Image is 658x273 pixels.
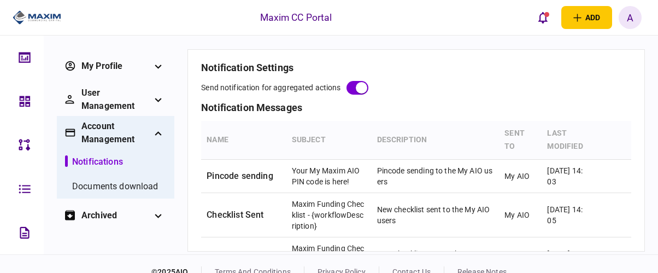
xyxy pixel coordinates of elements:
td: Maxim Funding Checklist - {workflowDescription} [286,193,372,237]
div: Maxim CC Portal [260,10,332,25]
a: notifications [65,155,123,169]
td: Pincode sending [201,160,286,193]
div: Account management [81,120,150,146]
th: Name [201,121,286,160]
div: notifications [72,155,123,169]
td: Checklist Sent [201,193,286,237]
td: My AIO [499,160,542,193]
td: My AIO [499,193,542,237]
div: send notification for aggregated actions [201,82,340,94]
div: Documents download [72,180,158,193]
button: open notifications list [532,6,555,29]
td: Pincode sending to the My AIO users [372,160,500,193]
button: open adding identity options [561,6,612,29]
td: [DATE] 14:05 [542,193,588,237]
img: client company logo [13,9,61,26]
th: Description [372,121,500,160]
td: New checklist sent to the My AIO users [372,193,500,237]
th: subject [286,121,372,160]
a: Documents download [65,180,158,193]
th: last modified [542,121,588,160]
button: A [619,6,642,29]
th: sent to [499,121,542,160]
div: My profile [81,60,150,73]
td: Your My Maxim AIO PIN code is here! [286,160,372,193]
h3: notification settings [201,63,631,73]
h3: notification messages [201,103,631,113]
td: [DATE] 14:03 [542,160,588,193]
div: User management [81,86,150,113]
div: archived [81,209,150,222]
